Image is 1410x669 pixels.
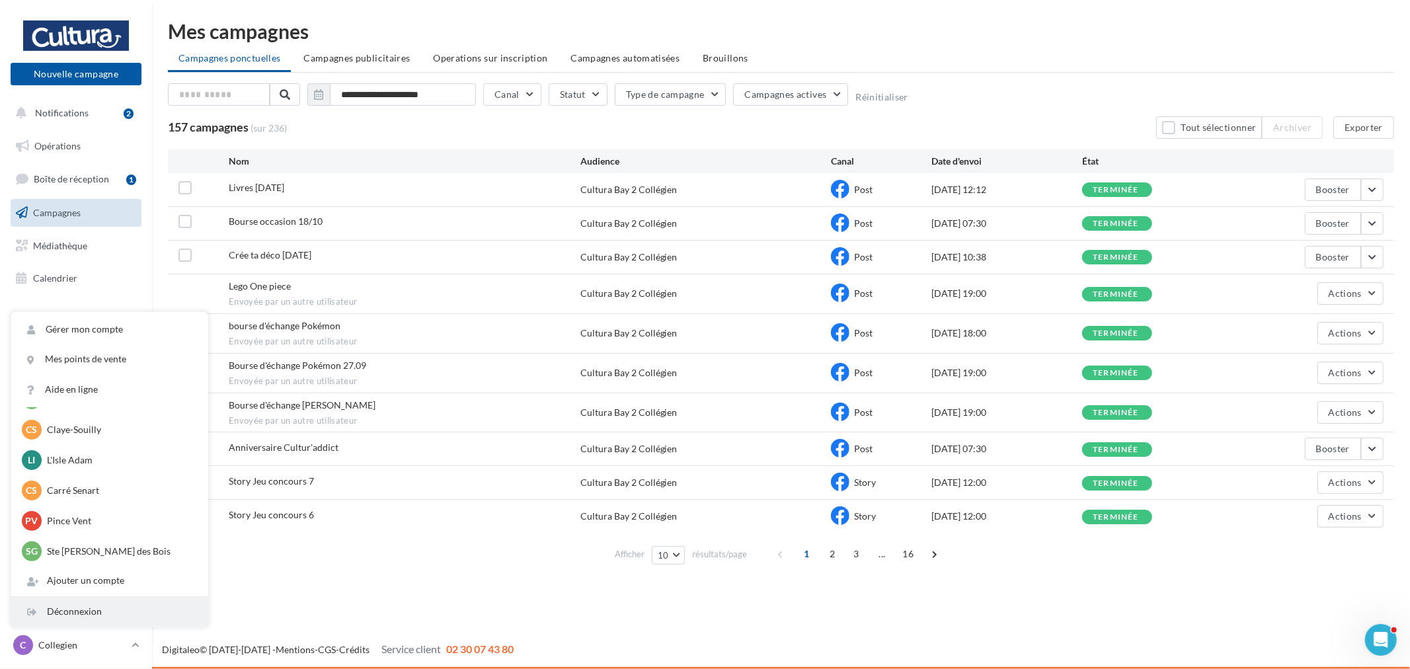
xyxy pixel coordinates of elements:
span: 10 [658,550,669,561]
div: [DATE] 07:30 [931,217,1082,230]
button: Booster [1305,438,1361,460]
button: Type de campagne [615,83,726,106]
span: Livres Halloween [229,182,284,193]
div: Cultura Bay 2 Collégien [580,183,678,196]
button: Exporter [1333,116,1394,139]
div: [DATE] 12:00 [931,510,1082,523]
span: Actions [1329,510,1362,522]
span: 16 [897,543,919,565]
a: CGS [318,644,336,655]
a: Calendrier [8,264,144,292]
span: Opérations [34,140,81,151]
button: Actions [1317,322,1384,344]
span: 02 30 07 43 80 [446,643,514,655]
span: Actions [1329,288,1362,299]
span: SG [26,545,38,558]
div: terminée [1093,186,1139,194]
div: terminée [1093,290,1139,299]
a: Médiathèque [8,232,144,260]
div: [DATE] 12:12 [931,183,1082,196]
div: [DATE] 12:00 [931,476,1082,489]
div: [DATE] 19:00 [931,406,1082,419]
button: Actions [1317,282,1384,305]
span: CS [26,423,38,436]
a: Mes points de vente [11,344,208,374]
div: Canal [831,155,931,168]
div: terminée [1093,369,1139,377]
span: Campagnes publicitaires [303,52,410,63]
span: Anniversaire Cultur'addict [229,442,338,453]
div: terminée [1093,253,1139,262]
p: Carré Senart [47,484,192,497]
span: Envoyée par un autre utilisateur [229,415,580,427]
span: Actions [1329,407,1362,418]
div: 1 [126,175,136,185]
span: Bourse d'échange Pokémon 27.09 [229,360,366,371]
div: Cultura Bay 2 Collégien [580,251,678,264]
div: 2 [124,108,134,119]
div: Cultura Bay 2 Collégien [580,476,678,489]
button: Notifications 2 [8,99,139,127]
div: Cultura Bay 2 Collégien [580,442,678,455]
div: Cultura Bay 2 Collégien [580,327,678,340]
span: Bourse d'échange Lorcana [229,399,375,411]
div: terminée [1093,479,1139,488]
span: Post [854,367,873,378]
span: Envoyée par un autre utilisateur [229,296,580,308]
div: Déconnexion [11,597,208,627]
div: terminée [1093,219,1139,228]
button: 10 [652,546,685,565]
span: Operations sur inscription [433,52,547,63]
span: Campagnes automatisées [571,52,680,63]
div: Audience [580,155,832,168]
a: Opérations [8,132,144,160]
span: 2 [822,543,843,565]
div: terminée [1093,513,1139,522]
div: [DATE] 19:00 [931,366,1082,379]
span: 3 [845,543,867,565]
button: Actions [1317,505,1384,528]
span: (sur 236) [251,122,287,135]
span: Post [854,407,873,418]
span: Brouillons [703,52,748,63]
iframe: Intercom live chat [1365,624,1397,656]
div: Cultura Bay 2 Collégien [580,406,678,419]
span: Post [854,184,873,195]
p: Claye-Souilly [47,423,192,436]
div: Date d'envoi [931,155,1082,168]
div: [DATE] 10:38 [931,251,1082,264]
span: Post [854,217,873,229]
span: Actions [1329,477,1362,488]
span: Campagnes [33,207,81,218]
span: Actions [1329,327,1362,338]
span: Envoyée par un autre utilisateur [229,336,580,348]
span: Bourse occasion 18/10 [229,216,323,227]
button: Booster [1305,178,1361,201]
div: terminée [1093,446,1139,454]
span: Médiathèque [33,239,87,251]
span: Story Jeu concours 7 [229,475,314,487]
span: ... [871,543,892,565]
button: Booster [1305,246,1361,268]
span: C [20,639,26,652]
div: Cultura Bay 2 Collégien [580,366,678,379]
span: Post [854,251,873,262]
span: Crée ta déco Halloween [229,249,311,260]
span: 1 [796,543,817,565]
div: Cultura Bay 2 Collégien [580,510,678,523]
a: Aide en ligne [11,375,208,405]
span: Lego One piece [229,280,291,292]
div: [DATE] 07:30 [931,442,1082,455]
button: Réinitialiser [855,92,908,102]
span: CS [26,484,38,497]
a: Campagnes [8,199,144,227]
button: Actions [1317,362,1384,384]
button: Canal [483,83,541,106]
div: terminée [1093,329,1139,338]
span: Story Jeu concours 6 [229,509,314,520]
span: 157 campagnes [168,120,249,134]
button: Nouvelle campagne [11,63,141,85]
span: Campagnes actives [744,89,826,100]
span: résultats/page [692,548,747,561]
a: Mentions [276,644,315,655]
